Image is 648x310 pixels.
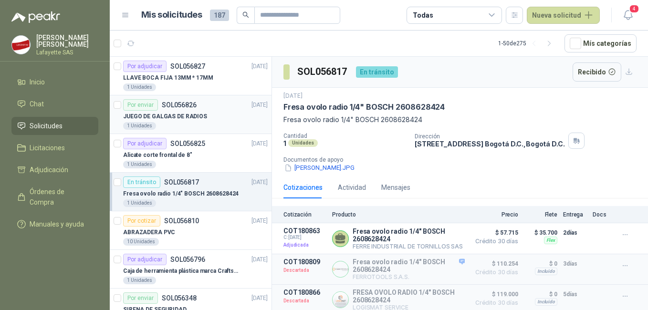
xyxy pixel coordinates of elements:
p: Documentos de apoyo [283,156,644,163]
div: 1 - 50 de 275 [498,36,557,51]
a: Por cotizarSOL056810[DATE] ABRAZADERA PVC10 Unidades [110,211,272,250]
div: En tránsito [356,66,398,78]
img: Company Logo [333,261,348,277]
a: Por enviarSOL056826[DATE] JUEGO DE GALGAS DE RADIOS1 Unidades [110,95,272,134]
div: 10 Unidades [123,238,159,246]
span: Crédito 30 días [470,238,518,244]
h3: SOL056817 [297,64,348,79]
button: Nueva solicitud [527,7,600,24]
p: $ 0 [524,289,557,300]
p: [DATE] [251,178,268,187]
div: Por adjudicar [123,138,167,149]
p: SOL056825 [170,140,205,147]
div: Por enviar [123,99,158,111]
a: Inicio [11,73,98,91]
p: Adjudicada [283,240,326,250]
button: Mís categorías [564,34,637,52]
p: Caja de herramienta plástica marca Craftsman de 26 pulgadas color rojo y nego [123,267,242,276]
p: [DATE] [251,217,268,226]
p: Producto [332,211,465,218]
p: LLAVE BOCA FIJA 13MM * 17MM [123,73,213,83]
div: Cotizaciones [283,182,323,193]
a: Órdenes de Compra [11,183,98,211]
div: 1 Unidades [123,122,156,130]
p: FERROTOOLS S.A.S. [353,273,465,280]
div: 1 Unidades [123,199,156,207]
p: SOL056810 [164,217,199,224]
p: Cotización [283,211,326,218]
span: Solicitudes [30,121,63,131]
button: 4 [619,7,637,24]
a: Licitaciones [11,139,98,157]
p: 5 días [563,289,587,300]
span: Órdenes de Compra [30,186,89,207]
p: $ 0 [524,258,557,269]
p: [PERSON_NAME] [PERSON_NAME] [36,34,98,48]
div: Flex [544,237,557,244]
div: Actividad [338,182,366,193]
div: Por adjudicar [123,61,167,72]
div: 1 Unidades [123,83,156,91]
span: C: [DATE] [283,235,326,240]
p: [DATE] [283,92,303,101]
button: Recibido [573,62,622,82]
img: Company Logo [12,36,30,54]
a: Por adjudicarSOL056796[DATE] Caja de herramienta plástica marca Craftsman de 26 pulgadas color ro... [110,250,272,289]
span: Crédito 30 días [470,300,518,306]
p: Descartada [283,296,326,306]
p: Dirección [415,133,564,140]
p: 3 días [563,258,587,269]
p: Docs [593,211,612,218]
h1: Mis solicitudes [141,8,202,22]
div: Por enviar [123,292,158,304]
span: 4 [629,4,639,13]
span: Manuales y ayuda [30,219,84,229]
p: COT180809 [283,258,326,266]
p: FRESA OVOLO RADIO 1/4" BOSCH 2608628424 [353,289,465,304]
div: Todas [413,10,433,21]
a: Chat [11,95,98,113]
p: FERRE INDUSTRIAL DE TORNILLOS SAS [353,243,465,250]
p: COT180863 [283,227,326,235]
p: SOL056826 [162,102,197,108]
p: Flete [524,211,557,218]
div: Incluido [535,298,557,306]
p: Alicate corte frontal de 8" [123,151,192,160]
p: [DATE] [251,101,268,110]
a: Por adjudicarSOL056827[DATE] LLAVE BOCA FIJA 13MM * 17MM1 Unidades [110,57,272,95]
a: Adjudicación [11,161,98,179]
a: Por adjudicarSOL056825[DATE] Alicate corte frontal de 8"1 Unidades [110,134,272,173]
p: SOL056796 [170,256,205,263]
p: SOL056817 [164,179,199,186]
a: Solicitudes [11,117,98,135]
div: Por cotizar [123,215,160,227]
p: JUEGO DE GALGAS DE RADIOS [123,112,207,121]
span: $ 57.715 [470,227,518,238]
a: En tránsitoSOL056817[DATE] Fresa ovolo radio 1/4" BOSCH 26086284241 Unidades [110,173,272,211]
a: Manuales y ayuda [11,215,98,233]
div: En tránsito [123,176,160,188]
div: Por adjudicar [123,254,167,265]
span: search [242,11,249,18]
span: $ 110.254 [470,258,518,269]
span: Crédito 30 días [470,269,518,275]
p: Fresa ovolo radio 1/4" BOSCH 2608628424 [283,102,445,112]
span: Chat [30,99,44,109]
p: COT180866 [283,289,326,296]
p: Fresa ovolo radio 1/4" BOSCH 2608628424 [353,258,465,273]
span: Adjudicación [30,165,68,175]
p: $ 35.700 [524,227,557,238]
p: Fresa ovolo radio 1/4" BOSCH 2608628424 [283,114,637,125]
button: [PERSON_NAME].JPG [283,163,355,173]
p: Fresa ovolo radio 1/4" BOSCH 2608628424 [353,227,465,243]
p: SOL056348 [162,295,197,301]
p: Descartada [283,266,326,275]
img: Company Logo [333,292,348,308]
p: Precio [470,211,518,218]
p: ABRAZADERA PVC [123,228,175,237]
div: Unidades [288,139,318,147]
span: Licitaciones [30,143,65,153]
p: 2 días [563,227,587,238]
img: Logo peakr [11,11,60,23]
div: Mensajes [381,182,410,193]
